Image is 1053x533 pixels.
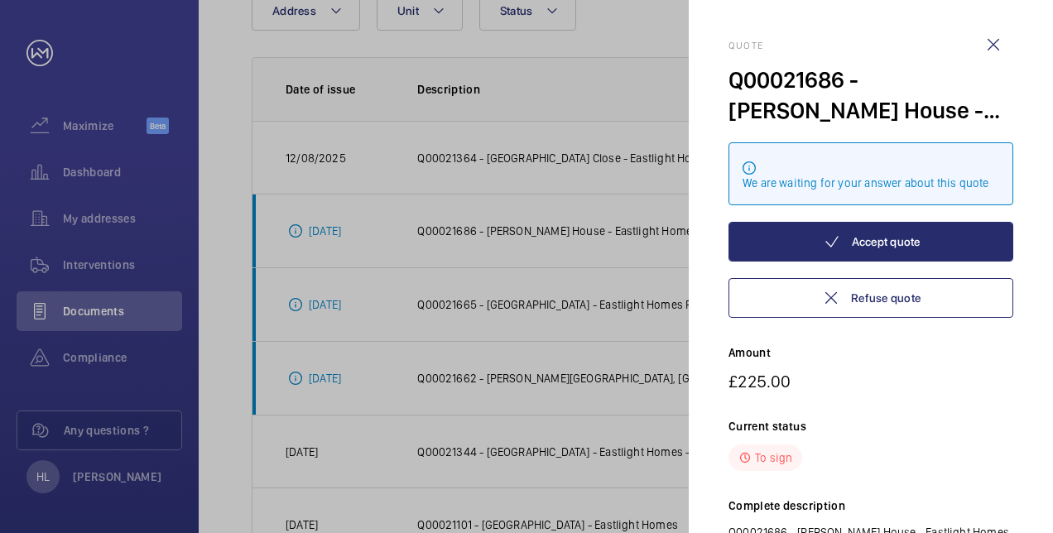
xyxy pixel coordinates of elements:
[728,418,1013,435] p: Current status
[728,344,1013,361] p: Amount
[728,222,1013,262] button: Accept quote
[728,40,1013,51] h2: Quote
[728,278,1013,318] button: Refuse quote
[728,497,1013,514] p: Complete description
[728,65,1013,126] div: Q00021686 - [PERSON_NAME] House - Eastlight Homes Alarme Button
[743,175,999,191] div: We are waiting for your answer about this quote
[755,449,792,466] p: To sign
[728,371,1013,391] p: £225.00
